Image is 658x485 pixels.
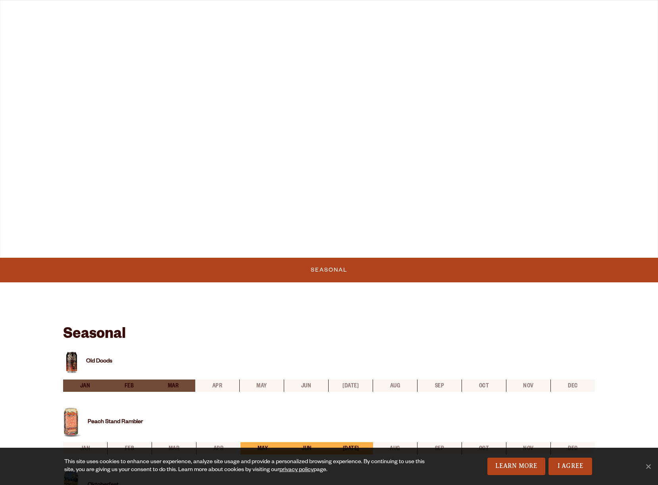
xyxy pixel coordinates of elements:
[117,10,160,16] span: Taprooms
[64,458,435,474] div: This site uses cookies to enhance user experience, analyze site usage and provide a personalized ...
[470,10,500,16] span: Impact
[284,380,328,392] li: jun
[107,380,151,392] li: feb
[550,442,595,454] li: dec
[260,5,302,23] a: Winery
[86,358,112,365] a: Old Doods
[51,5,81,23] a: Beer
[63,349,80,376] img: Beer can for Old Doods
[196,442,240,454] li: apr
[63,314,595,349] h3: Seasonal
[462,380,506,392] li: oct
[197,5,229,23] a: Gear
[644,462,652,470] span: No
[373,442,417,454] li: aug
[417,380,462,392] li: sep
[279,467,314,473] a: privacy policy
[107,442,152,454] li: feb
[88,419,143,426] a: Peach Stand Rambler
[462,442,506,454] li: oct
[465,5,505,23] a: Impact
[329,442,373,454] li: [DATE]
[536,5,596,23] a: Beer Finder
[63,380,107,392] li: jan
[152,442,196,454] li: mar
[541,10,591,16] span: Beer Finder
[506,442,550,454] li: nov
[240,442,285,454] li: may
[63,408,82,438] img: Beer can for Peach Stand Rambler
[202,10,224,16] span: Gear
[265,10,297,16] span: Winery
[328,380,373,392] li: [DATE]
[285,442,329,454] li: jun
[56,10,75,16] span: Beer
[151,380,195,392] li: mar
[378,5,434,23] a: Our Story
[308,261,350,279] a: Seasonal
[195,380,239,392] li: apr
[323,5,353,23] a: Odell Home
[383,10,429,16] span: Our Story
[239,380,284,392] li: may
[506,380,550,392] li: nov
[417,442,462,454] li: sep
[112,5,165,23] a: Taprooms
[548,458,592,475] a: I Agree
[373,380,417,392] li: aug
[550,380,595,392] li: dec
[487,458,546,475] a: Learn More
[63,442,107,454] li: jan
